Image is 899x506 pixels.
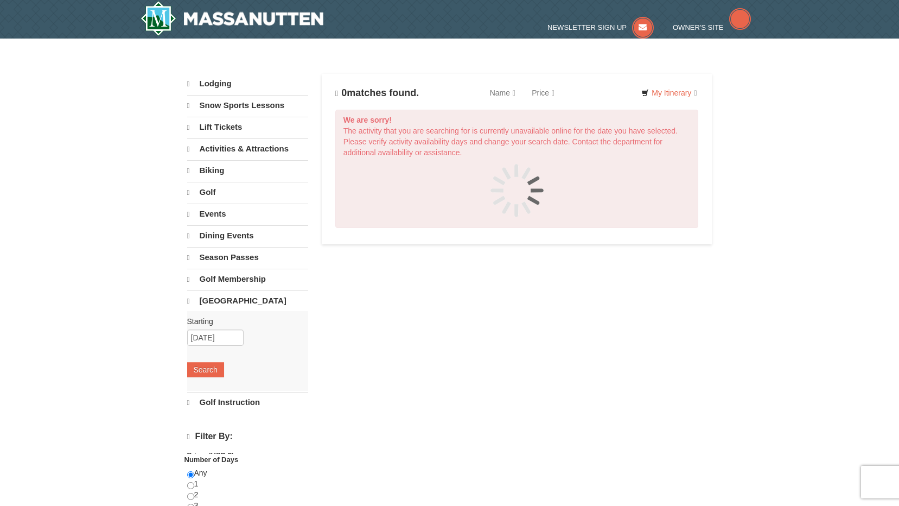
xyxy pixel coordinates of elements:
[335,110,699,228] div: The activity that you are searching for is currently unavailable online for the date you have sel...
[187,138,308,159] a: Activities & Attractions
[187,160,308,181] a: Biking
[187,316,300,327] label: Starting
[187,95,308,116] a: Snow Sports Lessons
[187,117,308,137] a: Lift Tickets
[490,163,544,218] img: spinner.gif
[673,23,751,31] a: Owner's Site
[673,23,724,31] span: Owner's Site
[187,432,308,442] h4: Filter By:
[187,269,308,289] a: Golf Membership
[343,116,392,124] strong: We are sorry!
[184,456,239,464] strong: Number of Days
[187,74,308,94] a: Lodging
[482,82,524,104] a: Name
[634,85,704,101] a: My Itinerary
[187,225,308,246] a: Dining Events
[141,1,324,36] img: Massanutten Resort Logo
[187,392,308,413] a: Golf Instruction
[187,182,308,203] a: Golf
[187,247,308,268] a: Season Passes
[187,204,308,224] a: Events
[547,23,627,31] span: Newsletter Sign Up
[187,362,224,377] button: Search
[547,23,654,31] a: Newsletter Sign Up
[187,451,234,459] strong: Price: (USD $)
[524,82,563,104] a: Price
[187,290,308,311] a: [GEOGRAPHIC_DATA]
[141,1,324,36] a: Massanutten Resort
